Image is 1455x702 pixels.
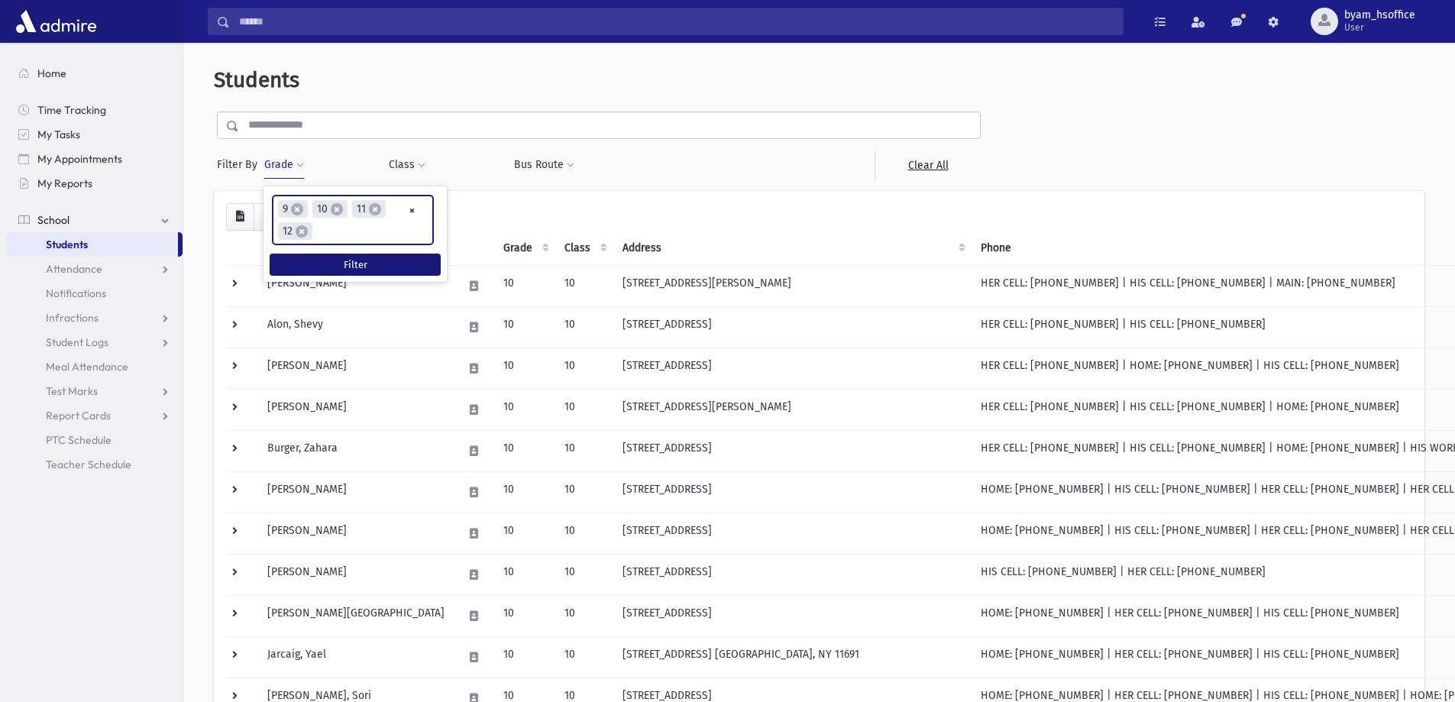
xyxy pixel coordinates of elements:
[270,254,441,276] button: Filter
[494,636,555,678] td: 10
[46,262,102,276] span: Attendance
[555,389,613,430] td: 10
[494,389,555,430] td: 10
[613,306,972,348] td: [STREET_ADDRESS]
[258,636,454,678] td: Jarcaig, Yael
[1344,9,1415,21] span: byam_hsoffice
[6,306,183,330] a: Infractions
[296,225,308,238] span: ×
[555,430,613,471] td: 10
[278,222,312,240] li: 12
[6,171,183,196] a: My Reports
[875,151,981,179] a: Clear All
[494,513,555,554] td: 10
[226,203,254,231] button: CSV
[6,403,183,428] a: Report Cards
[613,430,972,471] td: [STREET_ADDRESS]
[613,265,972,306] td: [STREET_ADDRESS][PERSON_NAME]
[6,98,183,122] a: Time Tracking
[6,147,183,171] a: My Appointments
[555,231,613,266] th: Class: activate to sort column ascending
[258,595,454,636] td: [PERSON_NAME][GEOGRAPHIC_DATA]
[258,265,454,306] td: [PERSON_NAME]
[1344,21,1415,34] span: User
[12,6,100,37] img: AdmirePro
[46,433,112,447] span: PTC Schedule
[46,360,128,374] span: Meal Attendance
[46,458,131,471] span: Teacher Schedule
[46,311,99,325] span: Infractions
[494,471,555,513] td: 10
[37,66,66,80] span: Home
[258,231,454,266] th: Student: activate to sort column descending
[613,231,972,266] th: Address: activate to sort column ascending
[613,471,972,513] td: [STREET_ADDRESS]
[37,103,106,117] span: Time Tracking
[37,128,80,141] span: My Tasks
[613,348,972,389] td: [STREET_ADDRESS]
[513,151,575,179] button: Bus Route
[264,151,305,179] button: Grade
[278,200,308,218] li: 9
[258,471,454,513] td: [PERSON_NAME]
[494,265,555,306] td: 10
[494,554,555,595] td: 10
[555,554,613,595] td: 10
[258,348,454,389] td: [PERSON_NAME]
[555,348,613,389] td: 10
[494,306,555,348] td: 10
[555,595,613,636] td: 10
[46,238,88,251] span: Students
[613,389,972,430] td: [STREET_ADDRESS][PERSON_NAME]
[6,428,183,452] a: PTC Schedule
[613,595,972,636] td: [STREET_ADDRESS]
[494,348,555,389] td: 10
[6,122,183,147] a: My Tasks
[46,409,111,422] span: Report Cards
[388,151,426,179] button: Class
[6,281,183,306] a: Notifications
[6,330,183,354] a: Student Logs
[254,203,284,231] button: Print
[369,203,381,215] span: ×
[555,636,613,678] td: 10
[46,384,98,398] span: Test Marks
[555,265,613,306] td: 10
[217,157,264,173] span: Filter By
[6,232,178,257] a: Students
[6,354,183,379] a: Meal Attendance
[258,554,454,595] td: [PERSON_NAME]
[494,595,555,636] td: 10
[258,389,454,430] td: [PERSON_NAME]
[258,306,454,348] td: Alon, Shevy
[258,513,454,554] td: [PERSON_NAME]
[46,286,106,300] span: Notifications
[555,513,613,554] td: 10
[291,203,303,215] span: ×
[6,452,183,477] a: Teacher Schedule
[555,471,613,513] td: 10
[409,202,415,219] span: Remove all items
[613,636,972,678] td: [STREET_ADDRESS] [GEOGRAPHIC_DATA], NY 11691
[312,200,348,218] li: 10
[6,379,183,403] a: Test Marks
[352,200,386,218] li: 11
[214,67,299,92] span: Students
[46,335,108,349] span: Student Logs
[6,257,183,281] a: Attendance
[613,554,972,595] td: [STREET_ADDRESS]
[37,176,92,190] span: My Reports
[331,203,343,215] span: ×
[555,306,613,348] td: 10
[494,430,555,471] td: 10
[37,213,70,227] span: School
[258,430,454,471] td: Burger, Zahara
[230,8,1123,35] input: Search
[494,231,555,266] th: Grade: activate to sort column ascending
[6,208,183,232] a: School
[613,513,972,554] td: [STREET_ADDRESS]
[37,152,122,166] span: My Appointments
[6,61,183,86] a: Home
